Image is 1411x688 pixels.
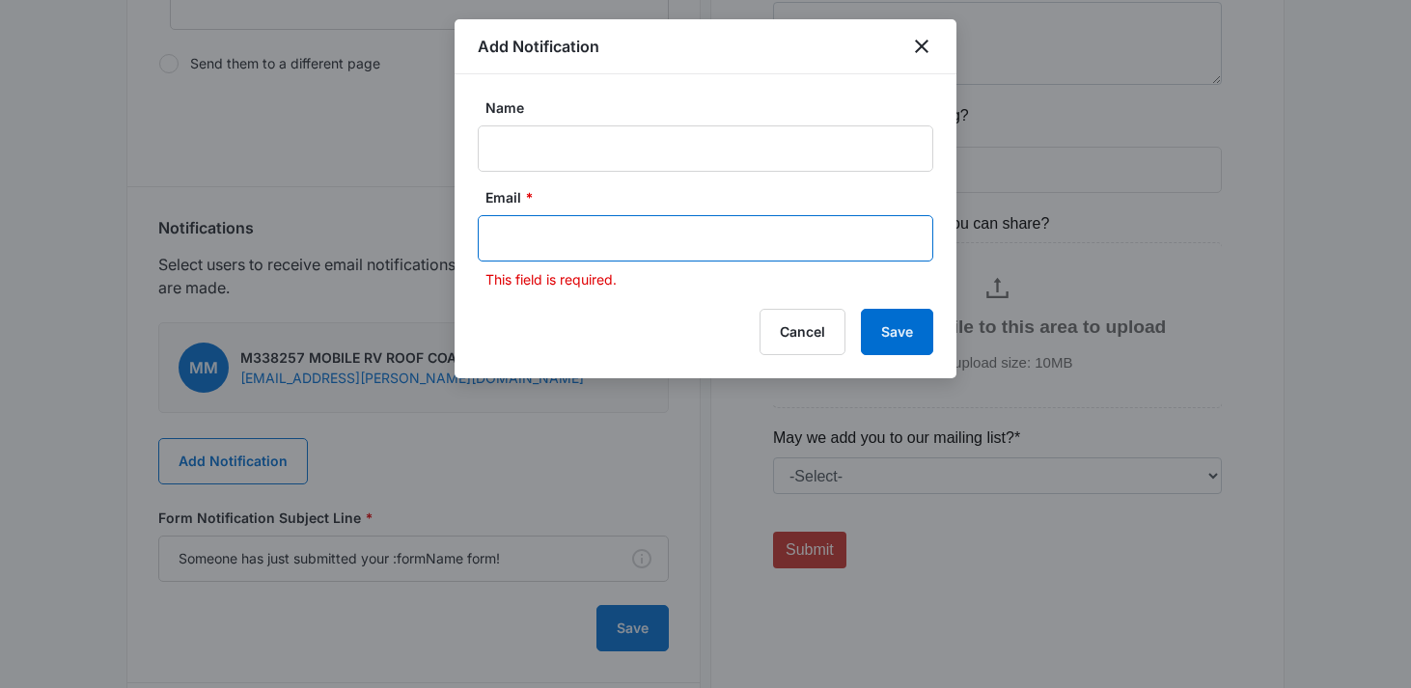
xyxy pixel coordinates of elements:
[19,386,127,409] label: RV Roof Repair
[478,35,599,58] h1: Add Notification
[485,187,941,207] label: Email
[910,35,933,58] button: close
[19,355,142,378] label: RV Exterior Detail
[485,97,941,118] label: Name
[19,417,124,440] label: General Inquiry
[861,309,933,355] button: Save
[760,309,845,355] button: Cancel
[485,269,933,289] p: This field is required.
